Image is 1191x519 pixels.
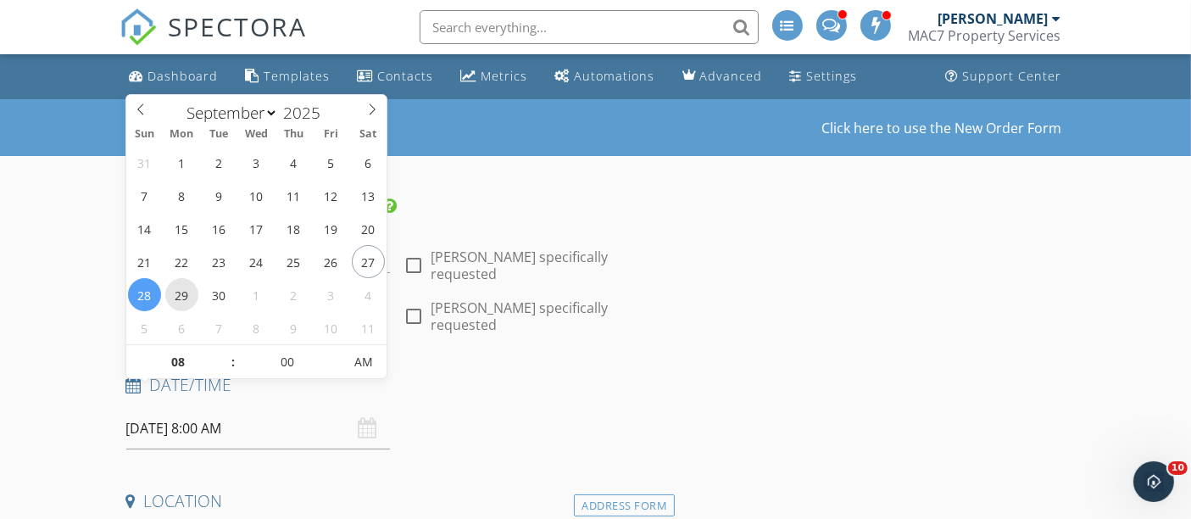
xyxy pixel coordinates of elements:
div: Advanced [700,68,763,84]
span: September 29, 2025 [165,278,198,311]
span: Tue [200,129,237,140]
span: September 16, 2025 [203,212,236,245]
span: September 25, 2025 [277,245,310,278]
span: Click to toggle [340,345,387,379]
span: September 6, 2025 [352,146,385,179]
a: Metrics [454,61,535,92]
span: August 31, 2025 [128,146,161,179]
span: September 24, 2025 [240,245,273,278]
a: SPECTORA [120,23,308,59]
span: September 27, 2025 [352,245,385,278]
span: September 15, 2025 [165,212,198,245]
span: September 30, 2025 [203,278,236,311]
div: Automations [575,68,655,84]
span: Thu [275,129,312,140]
input: Search everything... [420,10,759,44]
span: October 6, 2025 [165,311,198,344]
iframe: Intercom live chat [1133,461,1174,502]
a: Automations (Advanced) [548,61,662,92]
span: October 3, 2025 [314,278,348,311]
div: Support Center [963,68,1062,84]
span: September 14, 2025 [128,212,161,245]
span: September 13, 2025 [352,179,385,212]
span: September 3, 2025 [240,146,273,179]
span: September 7, 2025 [128,179,161,212]
label: [PERSON_NAME] specifically requested [431,248,668,282]
a: Click here to use the New Order Form [821,121,1061,135]
a: Support Center [939,61,1069,92]
span: October 11, 2025 [352,311,385,344]
div: MAC7 Property Services [909,27,1061,44]
span: : [231,345,236,379]
span: September 18, 2025 [277,212,310,245]
span: September 5, 2025 [314,146,348,179]
span: Fri [312,129,349,140]
input: Select date [126,408,391,449]
span: September 8, 2025 [165,179,198,212]
span: October 5, 2025 [128,311,161,344]
a: Templates [239,61,337,92]
img: The Best Home Inspection Software - Spectora [120,8,157,46]
span: Mon [164,129,201,140]
span: September 2, 2025 [203,146,236,179]
span: September 19, 2025 [314,212,348,245]
div: Templates [264,68,331,84]
h4: Date/Time [126,374,669,396]
span: September 23, 2025 [203,245,236,278]
span: Sat [349,129,387,140]
span: October 8, 2025 [240,311,273,344]
a: Advanced [676,61,770,92]
input: Year [278,102,334,124]
span: 10 [1168,461,1188,475]
div: Contacts [378,68,434,84]
span: October 1, 2025 [240,278,273,311]
a: Settings [783,61,865,92]
span: September 21, 2025 [128,245,161,278]
div: Address Form [574,494,675,517]
span: September 20, 2025 [352,212,385,245]
span: September 12, 2025 [314,179,348,212]
a: Contacts [351,61,441,92]
span: September 9, 2025 [203,179,236,212]
span: September 11, 2025 [277,179,310,212]
span: Sun [126,129,164,140]
span: October 2, 2025 [277,278,310,311]
span: October 9, 2025 [277,311,310,344]
span: Wed [237,129,275,140]
span: SPECTORA [169,8,308,44]
div: Metrics [481,68,528,84]
span: September 17, 2025 [240,212,273,245]
h4: Location [126,490,669,512]
span: October 7, 2025 [203,311,236,344]
span: September 10, 2025 [240,179,273,212]
span: October 4, 2025 [352,278,385,311]
span: September 26, 2025 [314,245,348,278]
div: Dashboard [148,68,219,84]
div: Settings [807,68,858,84]
a: Dashboard [123,61,225,92]
span: September 4, 2025 [277,146,310,179]
span: September 1, 2025 [165,146,198,179]
span: October 10, 2025 [314,311,348,344]
label: [PERSON_NAME] specifically requested [431,299,668,333]
span: September 28, 2025 [128,278,161,311]
div: [PERSON_NAME] [938,10,1049,27]
span: September 22, 2025 [165,245,198,278]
